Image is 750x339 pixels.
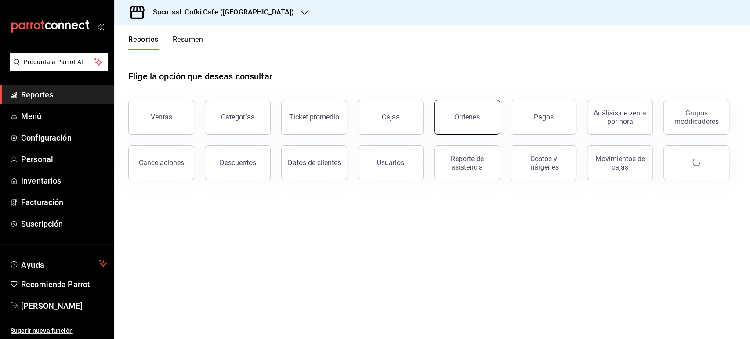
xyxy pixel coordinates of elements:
[11,326,107,335] span: Sugerir nueva función
[173,35,203,50] button: Resumen
[128,100,194,135] button: Ventas
[511,145,576,180] button: Costos y márgenes
[440,155,494,171] div: Reporte de asistencia
[128,70,272,83] h1: Elige la opción que deseas consultar
[21,153,107,165] span: Personal
[434,100,500,135] button: Órdenes
[281,100,347,135] button: Ticket promedio
[21,258,95,269] span: Ayuda
[24,58,94,67] span: Pregunta a Parrot AI
[288,159,341,167] div: Datos de clientes
[516,155,571,171] div: Costos y márgenes
[358,145,424,180] button: Usuarios
[220,159,256,167] div: Descuentos
[454,113,480,121] div: Órdenes
[663,100,729,135] button: Grupos modificadores
[21,218,107,230] span: Suscripción
[128,35,159,50] button: Reportes
[139,159,184,167] div: Cancelaciones
[21,300,107,312] span: [PERSON_NAME]
[669,109,724,126] div: Grupos modificadores
[151,113,172,121] div: Ventas
[221,113,254,121] div: Categorías
[281,145,347,180] button: Datos de clientes
[21,175,107,187] span: Inventarios
[593,109,647,126] div: Análisis de venta por hora
[587,100,653,135] button: Análisis de venta por hora
[382,112,400,123] div: Cajas
[128,35,203,50] div: navigation tabs
[146,7,294,18] h3: Sucursal: Cofki Cafe ([GEOGRAPHIC_DATA])
[21,110,107,122] span: Menú
[21,132,107,144] span: Configuración
[205,145,271,180] button: Descuentos
[289,113,339,121] div: Ticket promedio
[511,100,576,135] button: Pagos
[358,100,424,135] a: Cajas
[534,113,554,121] div: Pagos
[21,89,107,101] span: Reportes
[21,196,107,208] span: Facturación
[587,145,653,180] button: Movimientos de cajas
[205,100,271,135] button: Categorías
[97,23,104,30] button: open_drawer_menu
[6,64,108,73] a: Pregunta a Parrot AI
[434,145,500,180] button: Reporte de asistencia
[10,53,108,71] button: Pregunta a Parrot AI
[593,155,647,171] div: Movimientos de cajas
[128,145,194,180] button: Cancelaciones
[21,278,107,290] span: Recomienda Parrot
[377,159,404,167] div: Usuarios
